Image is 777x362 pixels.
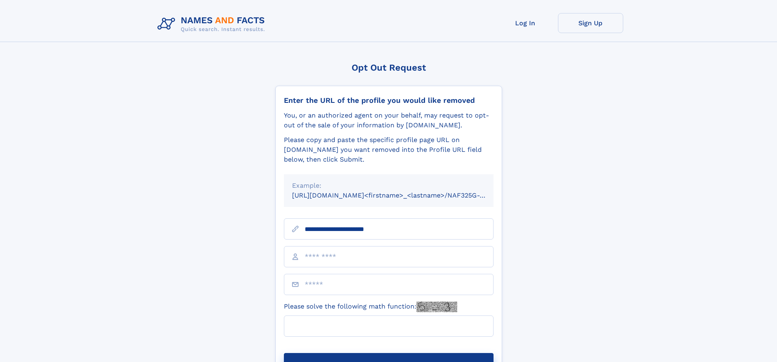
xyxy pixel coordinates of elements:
div: You, or an authorized agent on your behalf, may request to opt-out of the sale of your informatio... [284,111,494,130]
small: [URL][DOMAIN_NAME]<firstname>_<lastname>/NAF325G-xxxxxxxx [292,191,509,199]
a: Sign Up [558,13,623,33]
div: Enter the URL of the profile you would like removed [284,96,494,105]
label: Please solve the following math function: [284,302,457,312]
div: Example: [292,181,485,191]
div: Please copy and paste the specific profile page URL on [DOMAIN_NAME] you want removed into the Pr... [284,135,494,164]
img: Logo Names and Facts [154,13,272,35]
div: Opt Out Request [275,62,502,73]
a: Log In [493,13,558,33]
